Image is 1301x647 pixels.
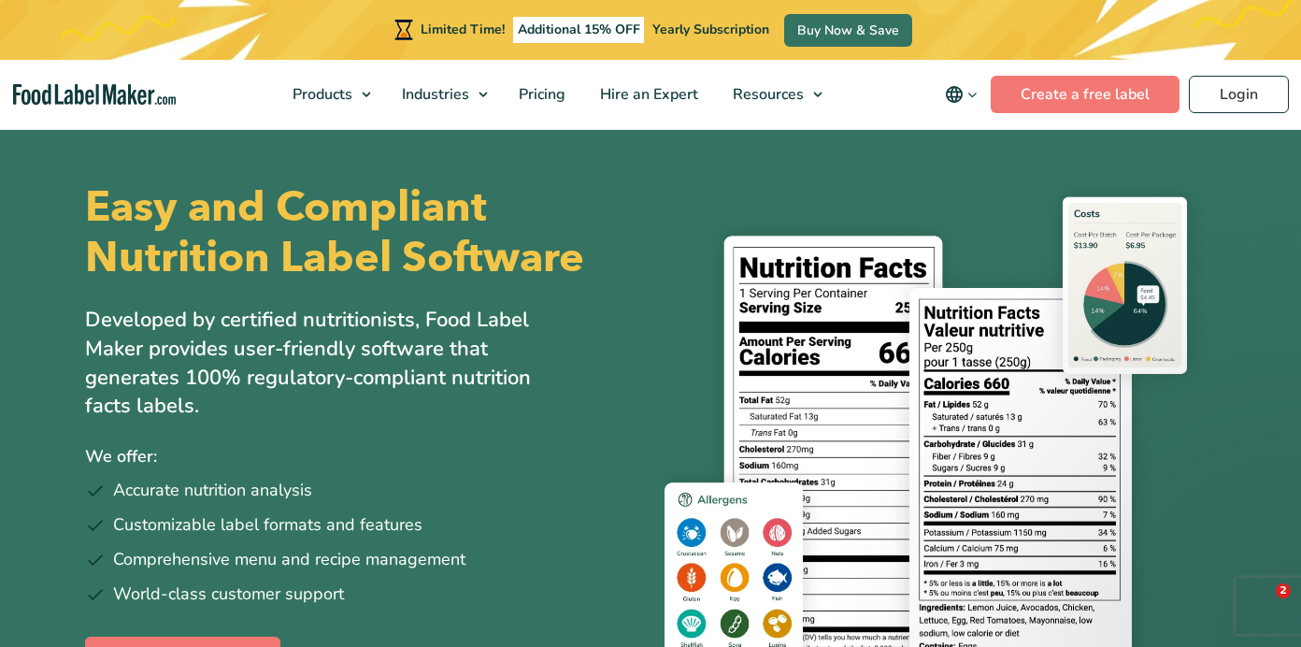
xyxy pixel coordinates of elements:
[502,60,579,129] a: Pricing
[421,21,505,38] span: Limited Time!
[113,512,422,538] span: Customizable label formats and features
[287,84,354,105] span: Products
[1189,76,1289,113] a: Login
[784,14,912,47] a: Buy Now & Save
[652,21,769,38] span: Yearly Subscription
[113,547,465,572] span: Comprehensive menu and recipe management
[716,60,832,129] a: Resources
[1276,583,1291,598] span: 2
[385,60,497,129] a: Industries
[85,306,571,421] p: Developed by certified nutritionists, Food Label Maker provides user-friendly software that gener...
[991,76,1179,113] a: Create a free label
[583,60,711,129] a: Hire an Expert
[1237,583,1282,628] iframe: Intercom live chat
[513,17,645,43] span: Additional 15% OFF
[513,84,567,105] span: Pricing
[85,182,636,283] h1: Easy and Compliant Nutrition Label Software
[396,84,471,105] span: Industries
[85,443,636,470] p: We offer:
[594,84,700,105] span: Hire an Expert
[276,60,380,129] a: Products
[727,84,806,105] span: Resources
[113,582,344,607] span: World-class customer support
[113,478,312,503] span: Accurate nutrition analysis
